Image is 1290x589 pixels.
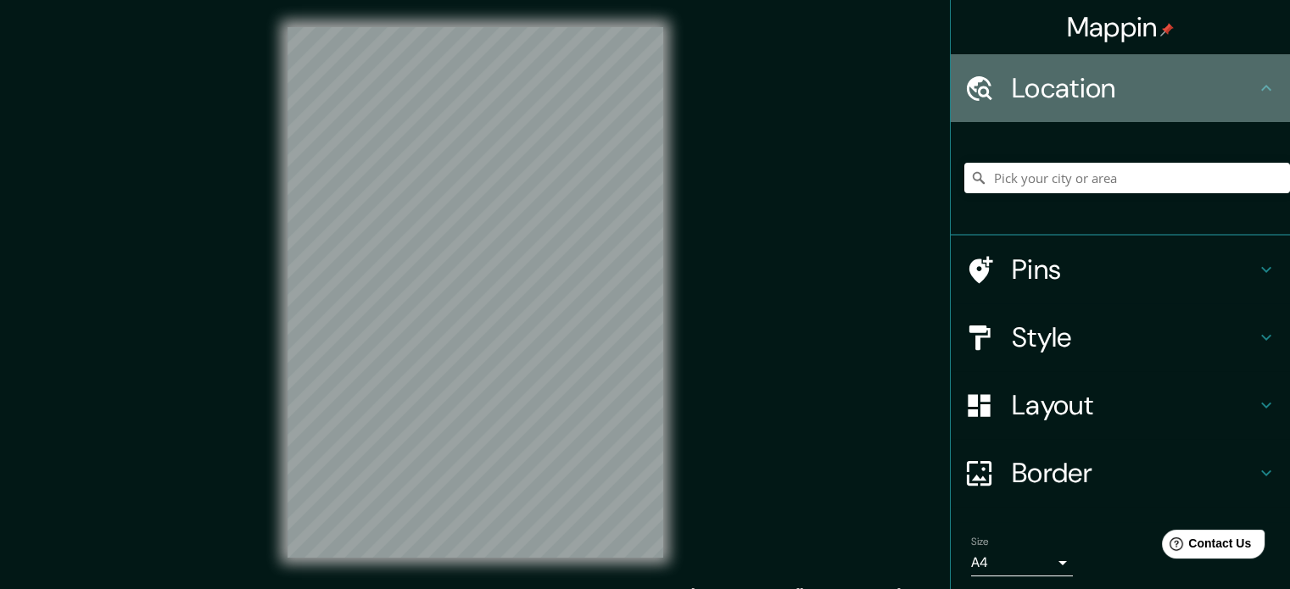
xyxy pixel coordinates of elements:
[964,163,1290,193] input: Pick your city or area
[951,54,1290,122] div: Location
[288,27,663,558] canvas: Map
[1160,23,1174,36] img: pin-icon.png
[951,371,1290,439] div: Layout
[951,303,1290,371] div: Style
[951,236,1290,303] div: Pins
[1067,10,1175,44] h4: Mappin
[951,439,1290,507] div: Border
[1012,388,1256,422] h4: Layout
[1139,523,1271,570] iframe: Help widget launcher
[1012,71,1256,105] h4: Location
[1012,320,1256,354] h4: Style
[1012,456,1256,490] h4: Border
[971,535,989,549] label: Size
[1012,253,1256,286] h4: Pins
[971,549,1073,576] div: A4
